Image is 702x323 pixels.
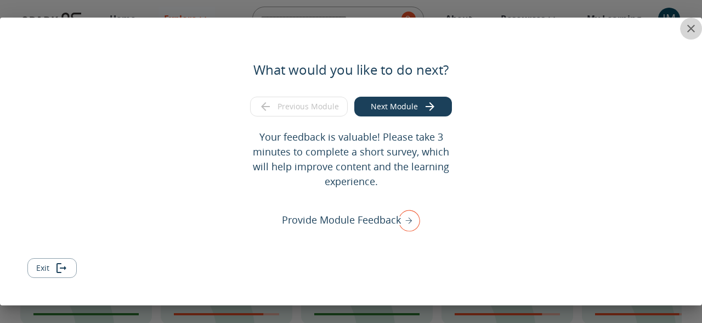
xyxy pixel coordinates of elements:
[354,97,452,117] button: Go to next module
[282,206,420,235] div: Provide Module Feedback
[680,18,702,40] button: close
[393,206,420,235] img: right arrow
[282,213,401,227] p: Provide Module Feedback
[27,258,77,279] button: Exit module
[246,130,456,189] p: Your feedback is valuable! Please take 3 minutes to complete a short survey, which will help impr...
[253,61,449,79] h5: What would you like to do next?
